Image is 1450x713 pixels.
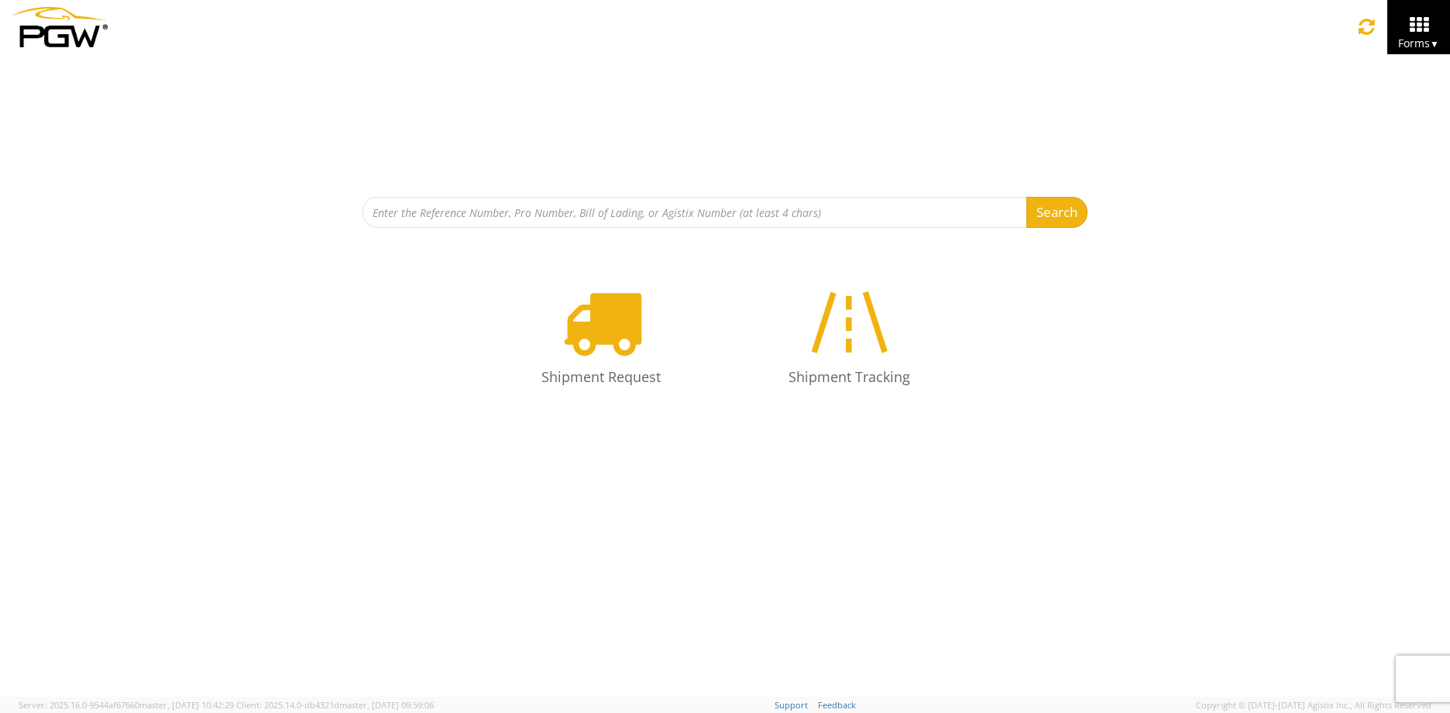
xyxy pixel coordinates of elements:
[339,699,434,711] span: master, [DATE] 09:59:06
[1398,36,1439,50] span: Forms
[19,699,234,711] span: Server: 2025.16.0-9544af67660
[1430,37,1439,50] span: ▼
[748,370,950,385] h4: Shipment Tracking
[500,370,702,385] h4: Shipment Request
[236,699,434,711] span: Client: 2025.14.0-db4321d
[775,699,808,711] a: Support
[362,197,1027,228] input: Enter the Reference Number, Pro Number, Bill of Lading, or Agistix Number (at least 4 chars)
[1026,197,1087,228] button: Search
[1196,699,1431,711] span: Copyright © [DATE]-[DATE] Agistix Inc., All Rights Reserved
[12,7,108,47] img: pgw-form-logo-1aaa8060b1cc70fad034.png
[733,267,965,408] a: Shipment Tracking
[818,699,856,711] a: Feedback
[485,267,717,408] a: Shipment Request
[139,699,234,711] span: master, [DATE] 10:42:29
